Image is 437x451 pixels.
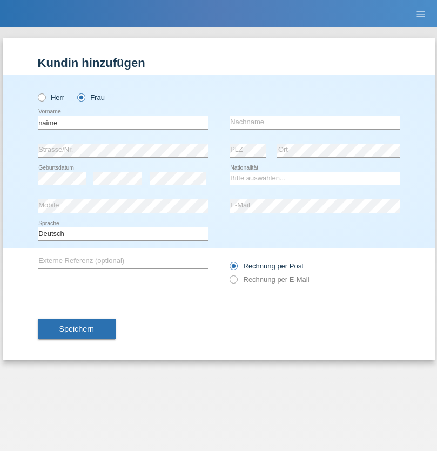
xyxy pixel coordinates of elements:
input: Rechnung per E-Mail [230,275,237,289]
a: menu [410,10,432,17]
h1: Kundin hinzufügen [38,56,400,70]
label: Rechnung per Post [230,262,304,270]
input: Herr [38,93,45,100]
label: Frau [77,93,105,102]
label: Rechnung per E-Mail [230,275,310,284]
i: menu [415,9,426,19]
input: Rechnung per Post [230,262,237,275]
input: Frau [77,93,84,100]
button: Speichern [38,319,116,339]
span: Speichern [59,325,94,333]
label: Herr [38,93,65,102]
